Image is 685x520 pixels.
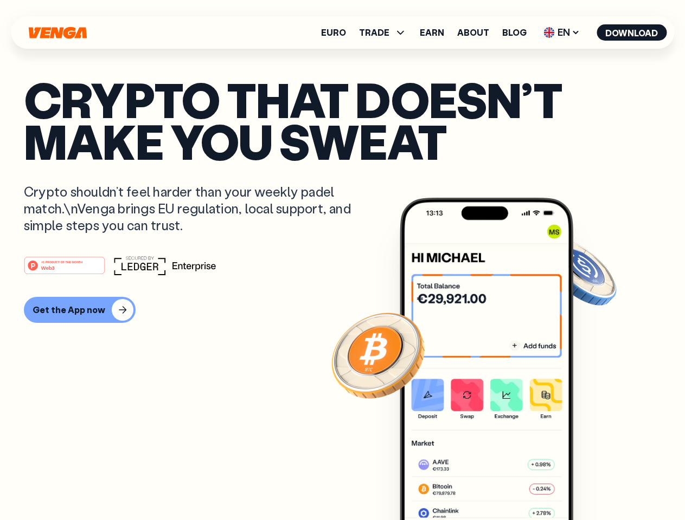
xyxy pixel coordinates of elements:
tspan: #1 PRODUCT OF THE MONTH [41,260,82,263]
svg: Home [27,27,88,39]
div: Get the App now [33,304,105,315]
p: Crypto shouldn’t feel harder than your weekly padel match.\nVenga brings EU regulation, local sup... [24,183,367,234]
span: TRADE [359,28,389,37]
button: Get the App now [24,297,136,323]
a: Get the App now [24,297,661,323]
tspan: Web3 [41,264,55,270]
p: Crypto that doesn’t make you sweat [24,79,661,161]
button: Download [597,24,667,41]
a: Earn [420,28,444,37]
a: #1 PRODUCT OF THE MONTHWeb3 [24,263,105,277]
span: TRADE [359,26,407,39]
a: About [457,28,489,37]
a: Blog [502,28,527,37]
img: Bitcoin [329,306,427,404]
img: USDC coin [541,233,619,311]
span: EN [540,24,584,41]
a: Euro [321,28,346,37]
img: flag-uk [543,27,554,38]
